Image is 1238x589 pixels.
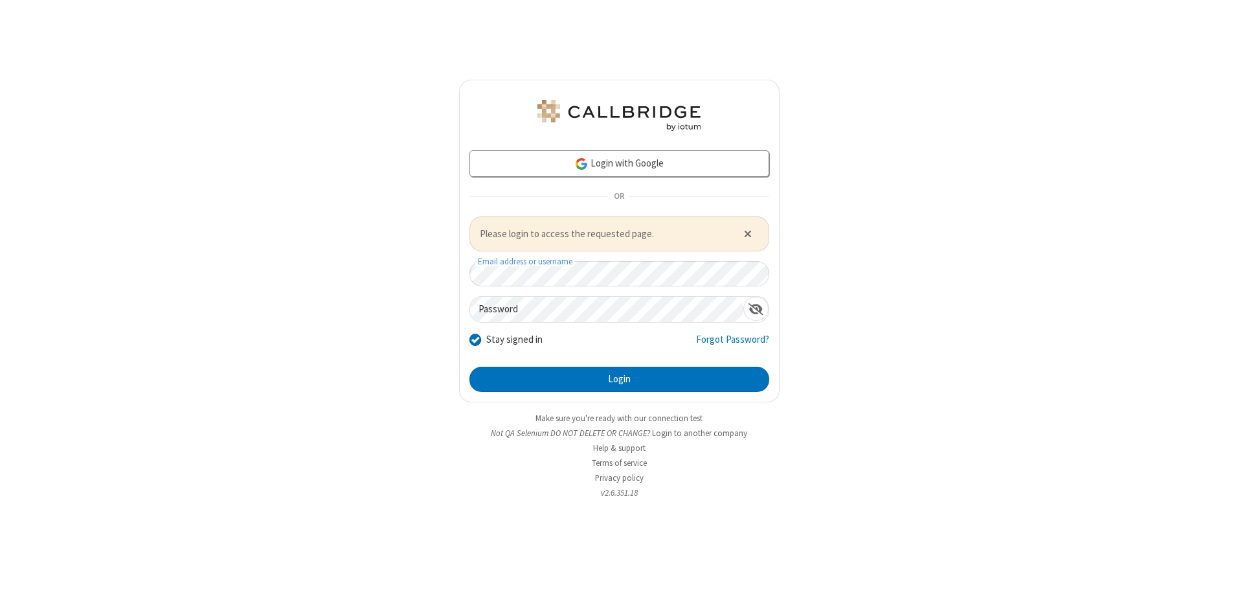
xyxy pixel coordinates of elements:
a: Make sure you're ready with our connection test [535,413,703,424]
button: Close alert [737,224,758,244]
iframe: Chat [1206,555,1228,580]
label: Stay signed in [486,332,543,347]
button: Login [469,367,769,393]
input: Email address or username [469,261,769,286]
a: Login with Google [469,150,769,176]
li: Not QA Selenium DO NOT DELETE OR CHANGE? [459,427,780,439]
input: Password [470,297,743,322]
span: Please login to access the requested page. [480,227,728,242]
a: Privacy policy [595,472,644,483]
li: v2.6.351.18 [459,487,780,499]
img: QA Selenium DO NOT DELETE OR CHANGE [535,100,703,131]
a: Terms of service [592,457,647,468]
div: Show password [743,297,769,321]
button: Login to another company [652,427,747,439]
a: Help & support [593,443,646,454]
img: google-icon.png [574,157,589,171]
a: Forgot Password? [696,332,769,357]
span: OR [609,187,629,205]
